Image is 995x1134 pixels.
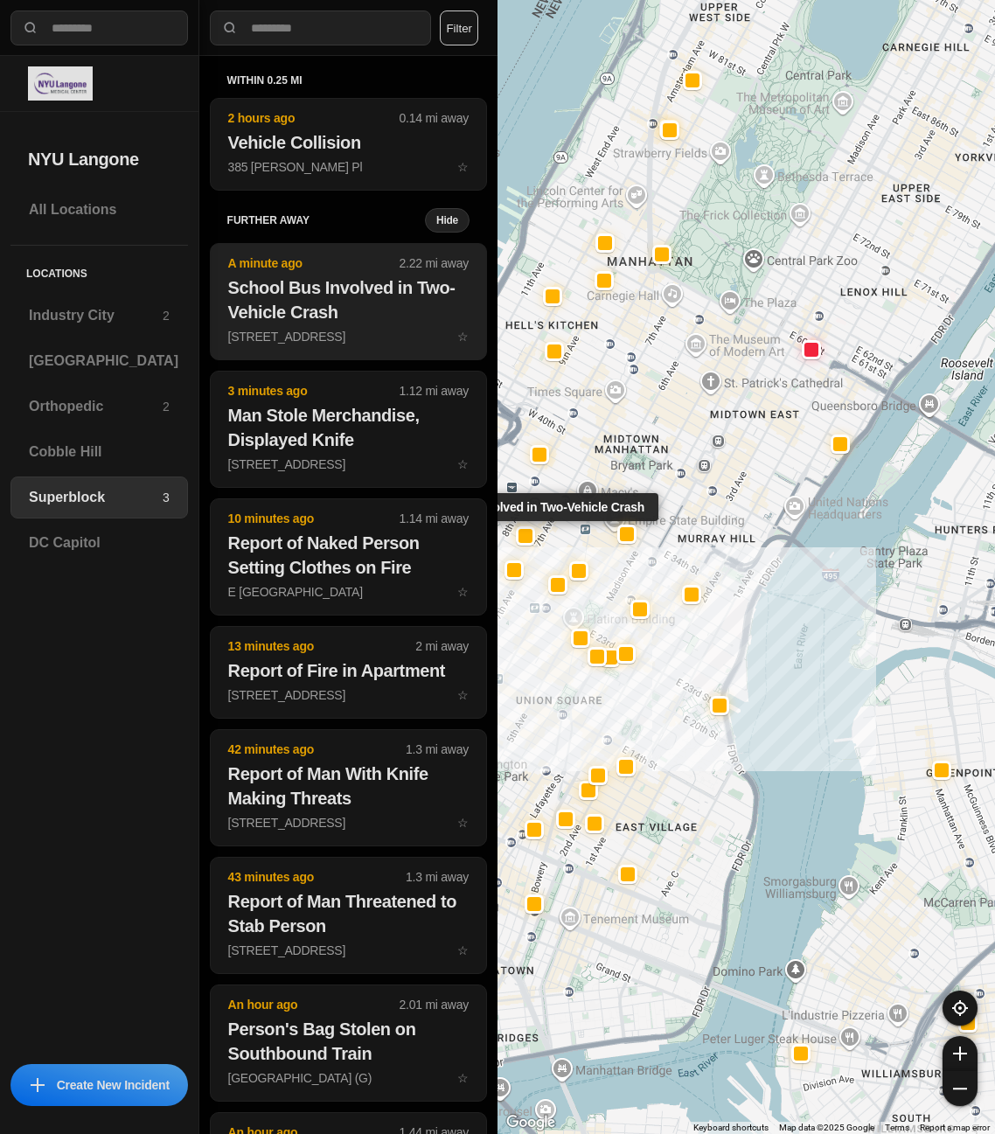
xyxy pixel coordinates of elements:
[29,199,170,220] h3: All Locations
[10,189,188,231] a: All Locations
[210,371,487,488] button: 3 minutes ago1.12 mi awayMan Stole Merchandise, Displayed Knife[STREET_ADDRESS]star
[406,868,469,886] p: 1.3 mi away
[228,403,469,452] h2: Man Stole Merchandise, Displayed Knife
[516,526,535,546] button: School Bus Involved in Two-Vehicle Crash
[29,487,163,508] h3: Superblock
[228,762,469,810] h2: Report of Man With Knife Making Threats
[228,686,469,704] p: [STREET_ADDRESS]
[10,1064,188,1106] button: iconCreate New Incident
[57,1076,170,1094] p: Create New Incident
[228,658,469,683] h2: Report of Fire in Apartment
[29,532,170,553] h3: DC Capitol
[228,510,400,527] p: 10 minutes ago
[10,477,188,518] a: Superblock3
[10,522,188,564] a: DC Capitol
[227,213,425,227] h5: further away
[210,1070,487,1085] a: An hour ago2.01 mi awayPerson's Bag Stolen on Southbound Train[GEOGRAPHIC_DATA] (G)star
[228,456,469,473] p: [STREET_ADDRESS]
[210,498,487,616] button: 10 minutes ago1.14 mi awayReport of Naked Person Setting Clothes on FireE [GEOGRAPHIC_DATA]star
[228,741,406,758] p: 42 minutes ago
[210,815,487,830] a: 42 minutes ago1.3 mi awayReport of Man With Knife Making Threats[STREET_ADDRESS]star
[436,213,458,227] small: Hide
[457,688,469,702] span: star
[210,984,487,1102] button: An hour ago2.01 mi awayPerson's Bag Stolen on Southbound Train[GEOGRAPHIC_DATA] (G)star
[457,816,469,830] span: star
[228,889,469,938] h2: Report of Man Threatened to Stab Person
[920,1123,990,1132] a: Report a map error
[943,1071,978,1106] button: zoom-out
[457,330,469,344] span: star
[29,351,178,372] h3: [GEOGRAPHIC_DATA]
[457,585,469,599] span: star
[228,531,469,580] h2: Report of Naked Person Setting Clothes on Fire
[440,10,478,45] button: Filter
[210,626,487,719] button: 13 minutes ago2 mi awayReport of Fire in Apartment[STREET_ADDRESS]star
[457,457,469,471] span: star
[31,1078,45,1092] img: icon
[415,637,469,655] p: 2 mi away
[163,398,170,415] p: 2
[210,159,487,174] a: 2 hours ago0.14 mi awayVehicle Collision385 [PERSON_NAME] Plstar
[953,1082,967,1096] img: zoom-out
[400,254,469,272] p: 2.22 mi away
[210,584,487,599] a: 10 minutes ago1.14 mi awayReport of Naked Person Setting Clothes on FireE [GEOGRAPHIC_DATA]star
[29,396,163,417] h3: Orthopedic
[28,147,170,171] h2: NYU Langone
[400,109,469,127] p: 0.14 mi away
[228,942,469,959] p: [STREET_ADDRESS]
[28,66,93,101] img: logo
[210,329,487,344] a: A minute ago2.22 mi awaySchool Bus Involved in Two-Vehicle Crash[STREET_ADDRESS]star
[943,991,978,1026] button: recenter
[502,1111,560,1134] img: Google
[210,729,487,846] button: 42 minutes ago1.3 mi awayReport of Man With Knife Making Threats[STREET_ADDRESS]star
[210,857,487,974] button: 43 minutes ago1.3 mi awayReport of Man Threatened to Stab Person[STREET_ADDRESS]star
[228,637,416,655] p: 13 minutes ago
[10,246,188,295] h5: Locations
[210,456,487,471] a: 3 minutes ago1.12 mi awayMan Stole Merchandise, Displayed Knife[STREET_ADDRESS]star
[29,305,163,326] h3: Industry City
[457,1071,469,1085] span: star
[228,109,400,127] p: 2 hours ago
[221,19,239,37] img: search
[228,996,400,1013] p: An hour ago
[10,431,188,473] a: Cobble Hill
[228,275,469,324] h2: School Bus Involved in Two-Vehicle Crash
[400,996,469,1013] p: 2.01 mi away
[952,1000,968,1016] img: recenter
[425,208,470,233] button: Hide
[163,489,170,506] p: 3
[228,328,469,345] p: [STREET_ADDRESS]
[22,19,39,37] img: search
[502,1111,560,1134] a: Open this area in Google Maps (opens a new window)
[10,295,188,337] a: Industry City2
[228,1017,469,1066] h2: Person's Bag Stolen on Southbound Train
[779,1123,874,1132] span: Map data ©2025 Google
[228,1069,469,1087] p: [GEOGRAPHIC_DATA] (G)
[393,493,658,521] div: School Bus Involved in Two-Vehicle Crash
[210,243,487,360] button: A minute ago2.22 mi awaySchool Bus Involved in Two-Vehicle Crash[STREET_ADDRESS]star
[228,130,469,155] h2: Vehicle Collision
[210,943,487,957] a: 43 minutes ago1.3 mi awayReport of Man Threatened to Stab Person[STREET_ADDRESS]star
[10,386,188,428] a: Orthopedic2
[406,741,469,758] p: 1.3 mi away
[228,814,469,831] p: [STREET_ADDRESS]
[953,1047,967,1061] img: zoom-in
[227,73,470,87] h5: within 0.25 mi
[228,382,400,400] p: 3 minutes ago
[693,1122,769,1134] button: Keyboard shortcuts
[885,1123,909,1132] a: Terms (opens in new tab)
[29,442,170,463] h3: Cobble Hill
[400,510,469,527] p: 1.14 mi away
[228,254,400,272] p: A minute ago
[943,1036,978,1071] button: zoom-in
[457,160,469,174] span: star
[228,158,469,176] p: 385 [PERSON_NAME] Pl
[163,307,170,324] p: 2
[210,98,487,191] button: 2 hours ago0.14 mi awayVehicle Collision385 [PERSON_NAME] Plstar
[228,868,406,886] p: 43 minutes ago
[457,943,469,957] span: star
[400,382,469,400] p: 1.12 mi away
[10,340,188,382] a: [GEOGRAPHIC_DATA]
[210,687,487,702] a: 13 minutes ago2 mi awayReport of Fire in Apartment[STREET_ADDRESS]star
